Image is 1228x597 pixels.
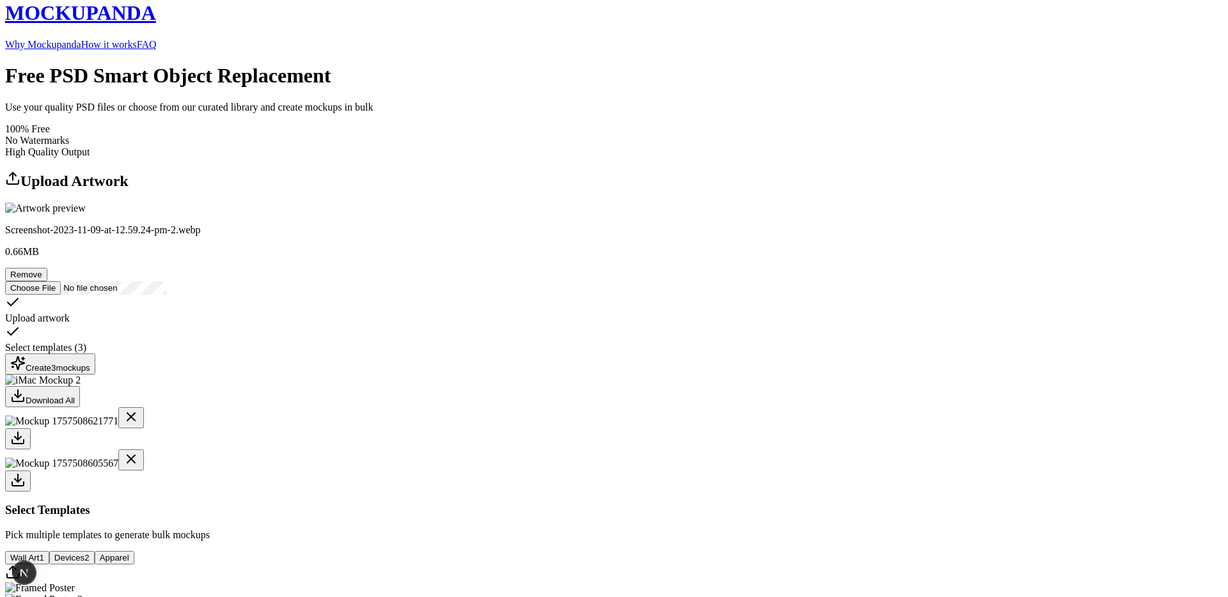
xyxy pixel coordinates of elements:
[5,375,81,386] img: iMac Mockup 2
[5,246,1223,258] p: 0.66 MB
[118,449,144,470] button: Delete mockup
[5,564,1223,582] div: Upload custom PSD template
[5,135,69,146] span: No Watermarks
[5,503,1223,517] h3: Select Templates
[5,353,95,375] button: Create3mockups
[5,39,81,50] a: Why Mockupanda
[84,553,89,562] span: 2
[137,39,157,50] a: FAQ
[10,355,90,373] div: Create 3 mockups
[5,582,1223,594] div: Select template Framed Poster
[5,146,90,157] span: High Quality Output
[5,268,47,281] button: Remove
[5,582,75,594] img: Framed Poster
[5,551,49,564] button: Wall Art1
[95,551,134,564] button: Apparel
[5,224,1223,236] p: Screenshot-2023-11-09-at-12.59.24-pm-2.webp
[5,1,1223,25] h1: MOCKUPANDA
[5,529,1223,541] p: Pick multiple templates to generate bulk mockups
[5,64,1223,88] h1: Free PSD Smart Object Replacement
[5,1,1223,25] a: Mockupanda home
[5,171,1223,190] h2: Upload Artwork
[5,313,70,323] span: Upload artwork
[5,203,86,214] img: Artwork preview
[5,428,31,449] button: Download mockup
[5,102,1223,113] p: Use your quality PSD files or choose from our curated library and create mockups in bulk
[49,551,95,564] button: Devices2
[5,458,118,469] img: Mockup 1757508605567
[81,39,137,50] a: How it works
[5,342,86,353] span: Select templates ( 3 )
[39,553,43,562] span: 1
[5,386,80,407] button: Download All
[118,407,144,428] button: Delete mockup
[5,415,118,427] img: Mockup 1757508621771
[5,123,50,134] span: 100% Free
[5,470,31,492] button: Download mockup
